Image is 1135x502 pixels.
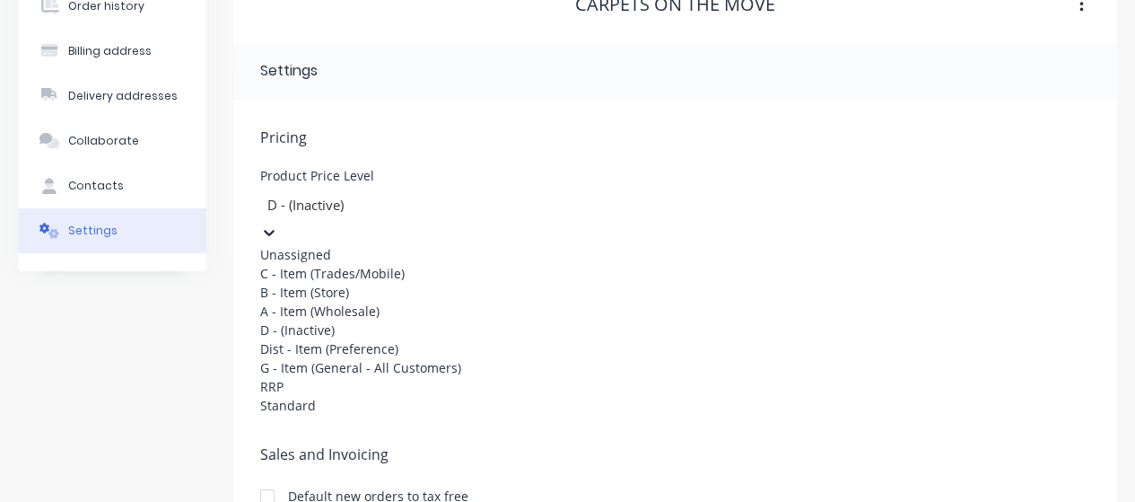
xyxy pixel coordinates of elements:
div: Delivery addresses [68,88,178,104]
span: Sales and Invoicing [260,444,1090,465]
div: Contacts [68,178,124,194]
div: C - Item (Trades/Mobile) [260,264,529,283]
button: Contacts [18,163,206,208]
div: Settings [68,223,118,239]
div: RRP [260,377,529,396]
div: Unassigned [260,245,529,264]
div: B - Item (Store) [260,283,529,302]
div: D - (Inactive) [260,321,529,339]
div: G - Item (General - All Customers) [260,358,529,377]
div: Billing address [68,43,152,59]
div: Settings [260,60,318,82]
div: Collaborate [68,133,139,149]
div: Dist - Item (Preference) [260,339,529,358]
span: Pricing [260,127,1090,148]
button: Delivery addresses [18,74,206,119]
button: Collaborate [18,119,206,163]
div: Product Price Level [260,170,529,182]
button: Settings [18,208,206,253]
button: Billing address [18,29,206,74]
div: A - Item (Wholesale) [260,302,529,321]
div: Standard [260,396,529,415]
